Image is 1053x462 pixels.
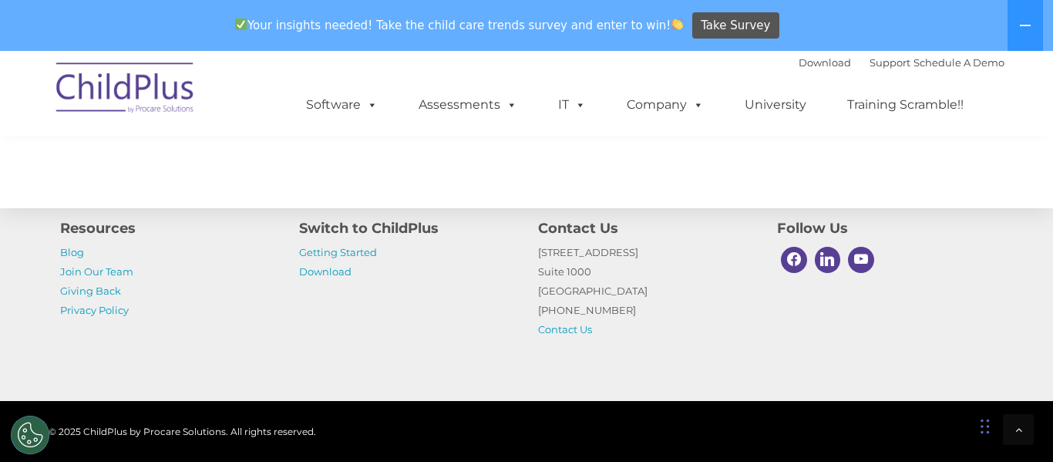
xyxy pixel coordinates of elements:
[214,165,280,177] span: Phone number
[214,102,261,113] span: Last name
[299,218,515,239] h4: Switch to ChildPlus
[832,89,979,120] a: Training Scramble!!
[291,89,393,120] a: Software
[870,56,910,69] a: Support
[49,426,316,437] span: © 2025 ChildPlus by Procare Solutions. All rights reserved.
[543,89,601,120] a: IT
[811,243,845,277] a: Linkedin
[403,89,533,120] a: Assessments
[228,10,690,40] span: Your insights needed! Take the child care trends survey and enter to win!
[913,56,1004,69] a: Schedule A Demo
[692,12,779,39] a: Take Survey
[538,243,754,339] p: [STREET_ADDRESS] Suite 1000 [GEOGRAPHIC_DATA] [PHONE_NUMBER]
[49,52,203,129] img: ChildPlus by Procare Solutions
[844,243,878,277] a: Youtube
[60,218,276,239] h4: Resources
[299,265,352,278] a: Download
[60,246,84,258] a: Blog
[538,323,592,336] a: Contact Us
[235,19,247,30] img: ✅
[701,12,770,39] span: Take Survey
[777,218,993,239] h4: Follow Us
[671,19,683,30] img: 👏
[60,265,133,278] a: Join Our Team
[981,403,990,450] div: Drag
[611,89,719,120] a: Company
[60,304,129,316] a: Privacy Policy
[799,56,851,69] a: Download
[800,295,1053,462] iframe: Chat Widget
[729,89,822,120] a: University
[60,285,121,297] a: Giving Back
[777,243,811,277] a: Facebook
[299,246,377,258] a: Getting Started
[799,56,1004,69] font: |
[11,416,49,454] button: Cookies Settings
[538,218,754,239] h4: Contact Us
